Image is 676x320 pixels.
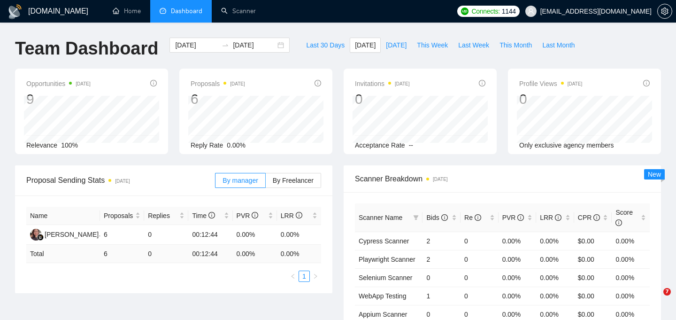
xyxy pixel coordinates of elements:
span: info-circle [615,219,622,226]
td: 0 [461,232,499,250]
img: upwork-logo.png [461,8,469,15]
td: 0.00 % [233,245,277,263]
span: info-circle [643,80,650,86]
li: 1 [299,271,310,282]
button: This Month [494,38,537,53]
span: info-circle [441,214,448,221]
div: 6 [191,90,245,108]
span: Re [464,214,481,221]
img: NV [30,229,42,241]
button: right [310,271,321,282]
td: 0.00% [612,268,650,287]
span: info-circle [479,80,485,86]
span: info-circle [150,80,157,86]
span: PVR [237,212,259,219]
span: Time [192,212,215,219]
td: 6 [100,225,144,245]
span: to [222,41,229,49]
span: Connects: [471,6,499,16]
span: 100% [61,141,78,149]
time: [DATE] [76,81,90,86]
span: info-circle [252,212,258,219]
span: Reply Rate [191,141,223,149]
td: 0.00% [536,268,574,287]
td: 0.00% [233,225,277,245]
div: [PERSON_NAME] [45,229,99,240]
a: Playwright Scanner [359,256,415,263]
span: Last Week [458,40,489,50]
span: Invitations [355,78,410,89]
span: By manager [223,177,258,184]
td: $0.00 [574,250,612,268]
time: [DATE] [433,177,447,182]
td: 0.00% [612,232,650,250]
div: 9 [26,90,91,108]
td: 0.00% [612,287,650,305]
span: By Freelancer [273,177,314,184]
td: 2 [422,250,461,268]
span: info-circle [208,212,215,219]
span: Last 30 Days [306,40,345,50]
img: logo [8,4,23,19]
span: Proposals [191,78,245,89]
input: End date [233,40,276,50]
span: setting [658,8,672,15]
button: setting [657,4,672,19]
td: 0 [461,250,499,268]
span: Acceptance Rate [355,141,405,149]
td: 0 [144,225,188,245]
span: filter [413,215,419,220]
button: Last 30 Days [301,38,350,53]
span: [DATE] [386,40,407,50]
td: $0.00 [574,268,612,287]
button: Last Month [537,38,580,53]
button: This Week [412,38,453,53]
span: Relevance [26,141,57,149]
span: LRR [540,214,561,221]
span: user [528,8,534,15]
td: 0.00 % [277,245,321,263]
div: 0 [355,90,410,108]
a: Appium Scanner [359,311,407,318]
span: Scanner Breakdown [355,173,650,185]
span: info-circle [555,214,561,221]
span: Opportunities [26,78,91,89]
img: gigradar-bm.png [37,234,44,241]
span: 0.00% [227,141,246,149]
td: 0.00% [536,250,574,268]
span: Only exclusive agency members [519,141,614,149]
span: [DATE] [355,40,376,50]
td: 0.00% [499,287,537,305]
time: [DATE] [230,81,245,86]
a: Selenium Scanner [359,274,412,281]
span: left [290,273,296,279]
h1: Team Dashboard [15,38,158,60]
span: CPR [578,214,600,221]
li: Next Page [310,271,321,282]
td: 0.00% [499,268,537,287]
span: 1144 [502,6,516,16]
td: 0.00% [499,232,537,250]
a: searchScanner [221,7,256,15]
span: -- [409,141,413,149]
time: [DATE] [115,179,130,184]
th: Proposals [100,207,144,225]
button: Last Week [453,38,494,53]
span: New [648,171,661,178]
span: info-circle [315,80,321,86]
a: WebApp Testing [359,292,406,300]
button: left [287,271,299,282]
td: 2 [422,232,461,250]
a: homeHome [113,7,141,15]
td: 0 [422,268,461,287]
span: This Week [417,40,448,50]
a: setting [657,8,672,15]
a: 1 [299,271,309,281]
td: 0.00% [612,250,650,268]
span: filter [411,211,421,225]
a: Cypress Scanner [359,237,409,245]
iframe: Intercom live chat [644,288,667,311]
span: info-circle [517,214,524,221]
span: Last Month [542,40,575,50]
span: right [313,273,318,279]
